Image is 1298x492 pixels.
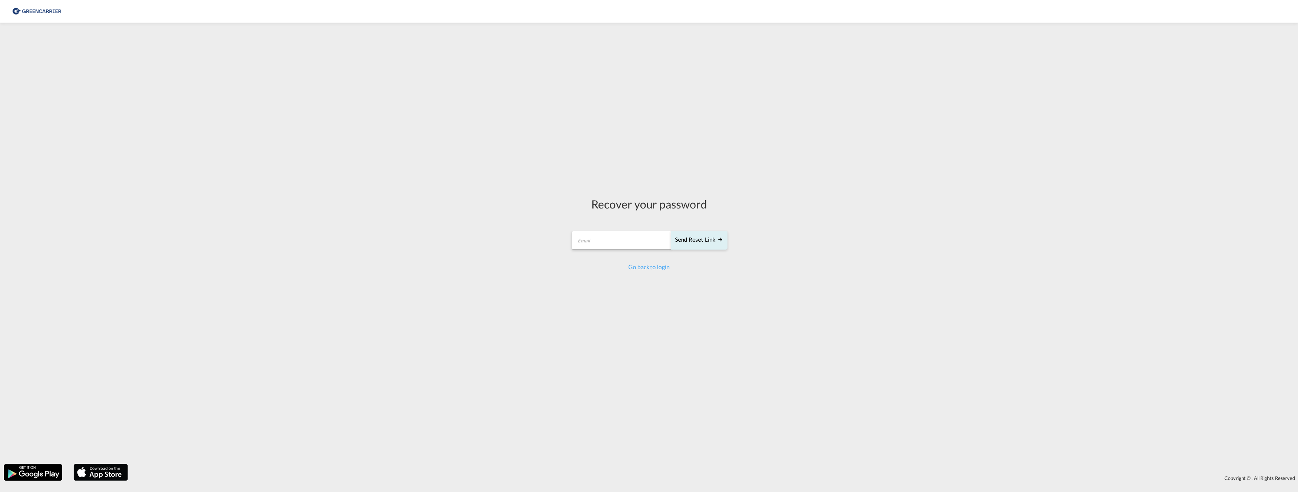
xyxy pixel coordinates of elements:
input: Email [572,231,672,250]
button: SEND RESET LINK [671,231,727,250]
div: Recover your password [571,196,727,212]
md-icon: icon-arrow-right [717,236,723,242]
div: Copyright © . All Rights Reserved [132,472,1298,484]
img: 8cf206808afe11efa76fcd1e3d746489.png [11,3,62,20]
img: apple.png [73,463,129,481]
div: Send reset link [675,236,723,244]
a: Go back to login [628,263,669,270]
img: google.png [3,463,63,481]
